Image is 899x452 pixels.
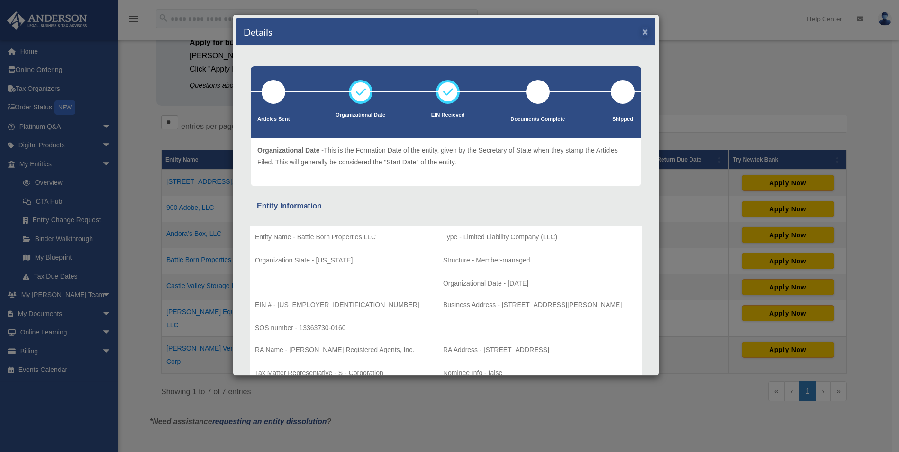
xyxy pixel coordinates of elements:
[611,115,635,124] p: Shipped
[443,344,637,356] p: RA Address - [STREET_ADDRESS]
[255,322,433,334] p: SOS number - 13363730-0160
[431,110,465,120] p: EIN Recieved
[642,27,648,36] button: ×
[255,254,433,266] p: Organization State - [US_STATE]
[257,115,290,124] p: Articles Sent
[336,110,385,120] p: Organizational Date
[443,367,637,379] p: Nominee Info - false
[443,299,637,311] p: Business Address - [STREET_ADDRESS][PERSON_NAME]
[443,254,637,266] p: Structure - Member-managed
[255,367,433,379] p: Tax Matter Representative - S - Corporation
[255,299,433,311] p: EIN # - [US_EMPLOYER_IDENTIFICATION_NUMBER]
[257,146,324,154] span: Organizational Date -
[255,231,433,243] p: Entity Name - Battle Born Properties LLC
[255,344,433,356] p: RA Name - [PERSON_NAME] Registered Agents, Inc.
[244,25,272,38] h4: Details
[510,115,565,124] p: Documents Complete
[257,145,635,168] p: This is the Formation Date of the entity, given by the Secretary of State when they stamp the Art...
[443,278,637,289] p: Organizational Date - [DATE]
[443,231,637,243] p: Type - Limited Liability Company (LLC)
[257,199,635,213] div: Entity Information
